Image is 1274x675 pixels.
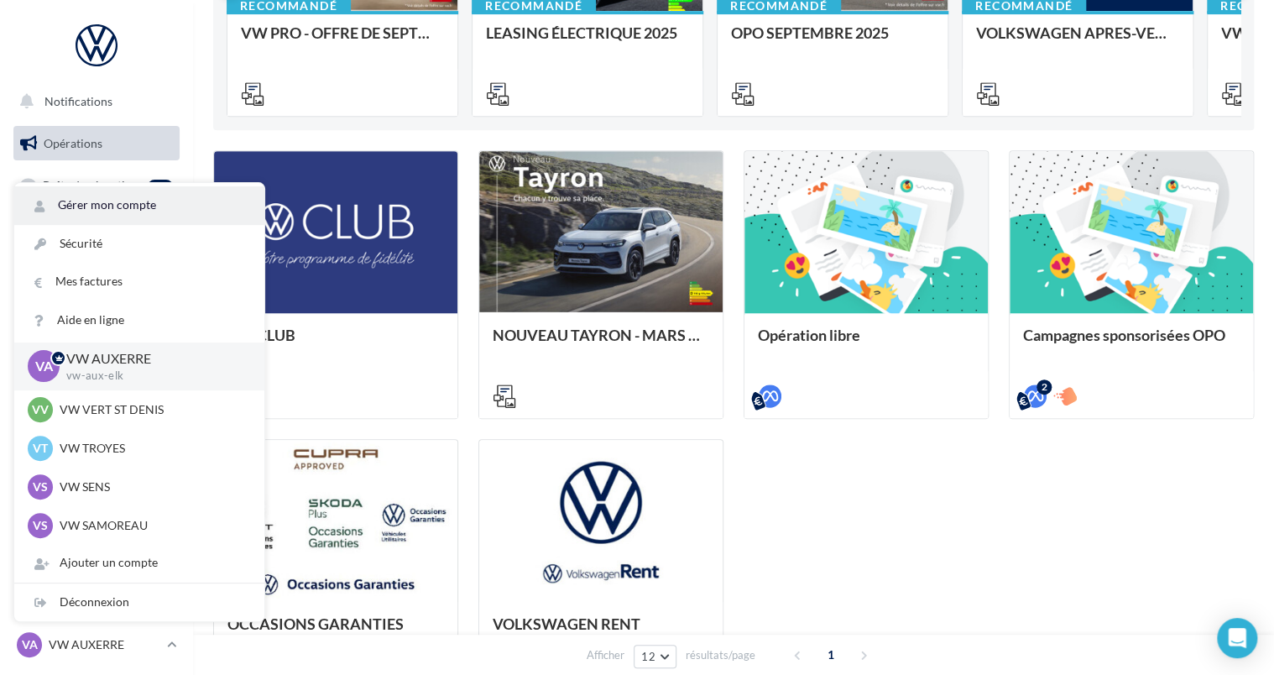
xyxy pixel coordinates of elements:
[60,401,244,418] p: VW VERT ST DENIS
[10,126,183,161] a: Opérations
[241,24,444,58] div: VW PRO - OFFRE DE SEPTEMBRE 25
[758,327,974,360] div: Opération libre
[486,24,689,58] div: LEASING ÉLECTRIQUE 2025
[493,615,709,649] div: VOLKSWAGEN RENT
[33,440,48,457] span: VT
[44,136,102,150] span: Opérations
[66,369,238,384] p: vw-aux-elk
[60,440,244,457] p: VW TROYES
[14,301,264,339] a: Aide en ligne
[14,263,264,301] a: Mes factures
[10,336,183,371] a: Médiathèque
[148,180,173,193] div: 99+
[10,211,183,246] a: Visibilité en ligne
[10,294,183,329] a: Contacts
[1217,618,1257,658] div: Open Intercom Messenger
[1036,379,1052,395] div: 2
[33,479,48,495] span: VS
[10,475,183,525] a: Campagnes DataOnDemand
[14,225,264,263] a: Sécurité
[10,84,176,119] button: Notifications
[10,419,183,468] a: PLV et print personnalisable
[976,24,1179,58] div: VOLKSWAGEN APRES-VENTE
[14,544,264,582] div: Ajouter un compte
[10,378,183,413] a: Calendrier
[587,647,624,663] span: Afficher
[634,645,676,668] button: 12
[43,178,138,192] span: Boîte de réception
[227,615,444,649] div: OCCASIONS GARANTIES
[10,253,183,288] a: Campagnes
[227,327,444,360] div: VW CLUB
[60,517,244,534] p: VW SAMOREAU
[66,349,238,369] p: VW AUXERRE
[33,517,48,534] span: VS
[49,636,160,653] p: VW AUXERRE
[731,24,934,58] div: OPO SEPTEMBRE 2025
[22,636,38,653] span: VA
[14,583,264,621] div: Déconnexion
[641,650,655,663] span: 12
[686,647,755,663] span: résultats/page
[13,629,180,661] a: VA VW AUXERRE
[10,167,183,203] a: Boîte de réception99+
[35,357,53,376] span: VA
[817,641,844,668] span: 1
[44,94,112,108] span: Notifications
[493,327,709,360] div: NOUVEAU TAYRON - MARS 2025
[60,479,244,495] p: VW SENS
[1023,327,1240,360] div: Campagnes sponsorisées OPO
[32,401,49,418] span: VV
[14,186,264,224] a: Gérer mon compte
